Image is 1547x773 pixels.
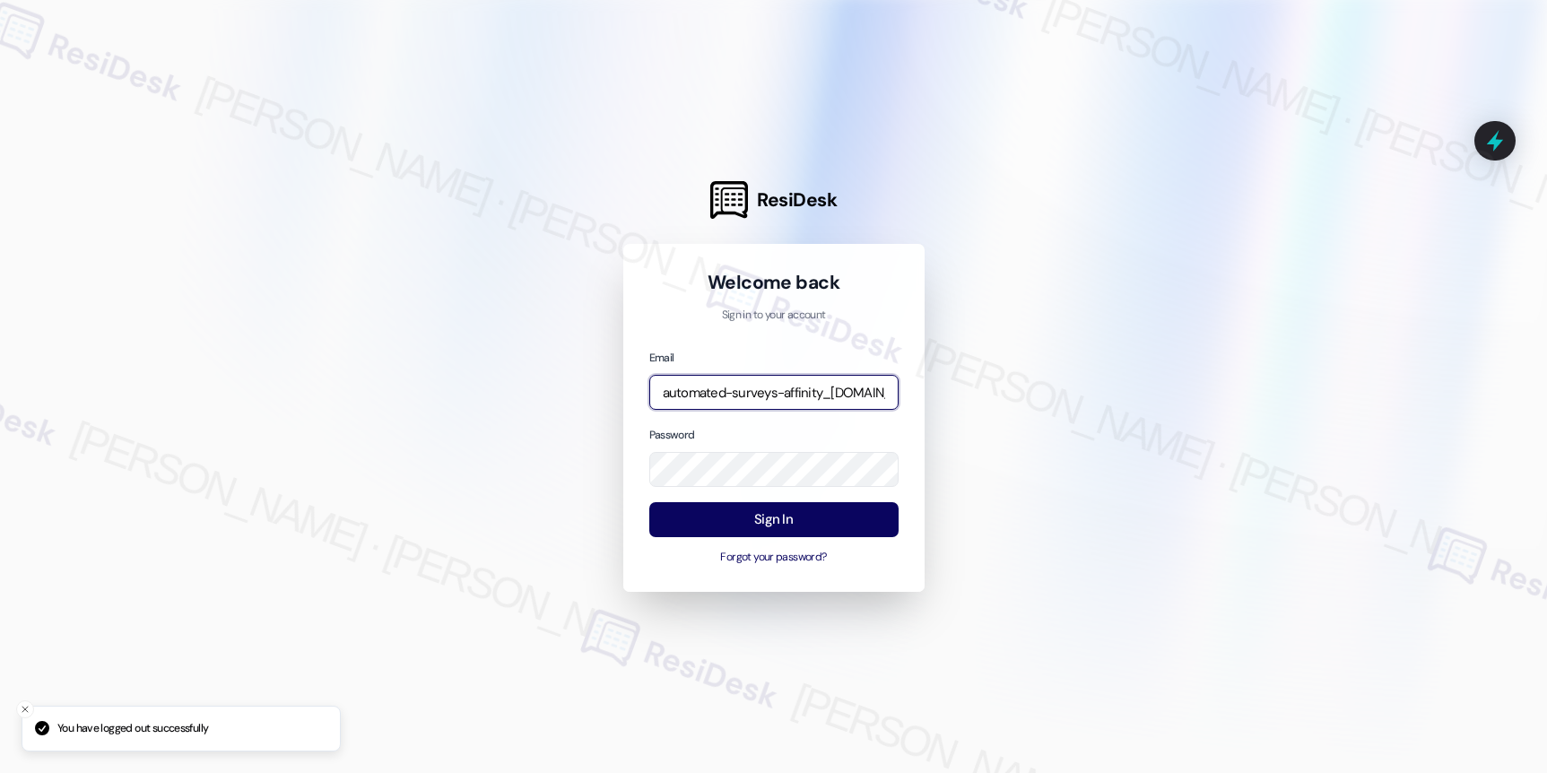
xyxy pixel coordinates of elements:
[57,721,208,737] p: You have logged out successfully
[649,375,899,410] input: name@example.com
[649,308,899,324] p: Sign in to your account
[649,270,899,295] h1: Welcome back
[16,700,34,718] button: Close toast
[649,502,899,537] button: Sign In
[649,428,695,442] label: Password
[649,550,899,566] button: Forgot your password?
[710,181,748,219] img: ResiDesk Logo
[757,187,837,213] span: ResiDesk
[649,351,674,365] label: Email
